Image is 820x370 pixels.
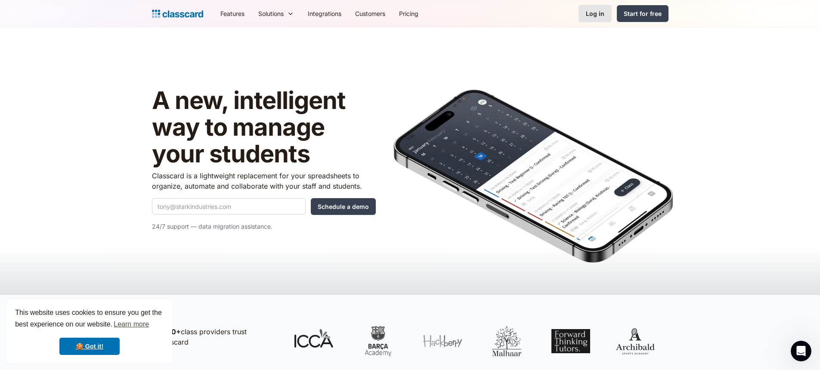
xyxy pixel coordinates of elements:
input: Schedule a demo [311,198,376,215]
a: Integrations [301,4,348,23]
a: Logo [152,8,203,20]
div: Start for free [624,9,662,18]
iframe: Intercom live chat [791,341,811,361]
a: dismiss cookie message [59,338,120,355]
p: 24/7 support — data migration assistance. [152,221,376,232]
div: Solutions [251,4,301,23]
p: class providers trust Classcard [156,326,277,347]
a: Log in [579,5,612,22]
a: Pricing [392,4,425,23]
div: Solutions [258,9,284,18]
a: learn more about cookies [112,318,150,331]
div: Log in [586,9,604,18]
a: Features [214,4,251,23]
a: Start for free [617,5,668,22]
p: Classcard is a lightweight replacement for your spreadsheets to organize, automate and collaborat... [152,171,376,191]
form: Quick Demo Form [152,198,376,215]
span: This website uses cookies to ensure you get the best experience on our website. [15,308,164,331]
a: Customers [348,4,392,23]
div: cookieconsent [7,299,172,363]
input: tony@starkindustries.com [152,198,306,215]
h1: A new, intelligent way to manage your students [152,87,376,167]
